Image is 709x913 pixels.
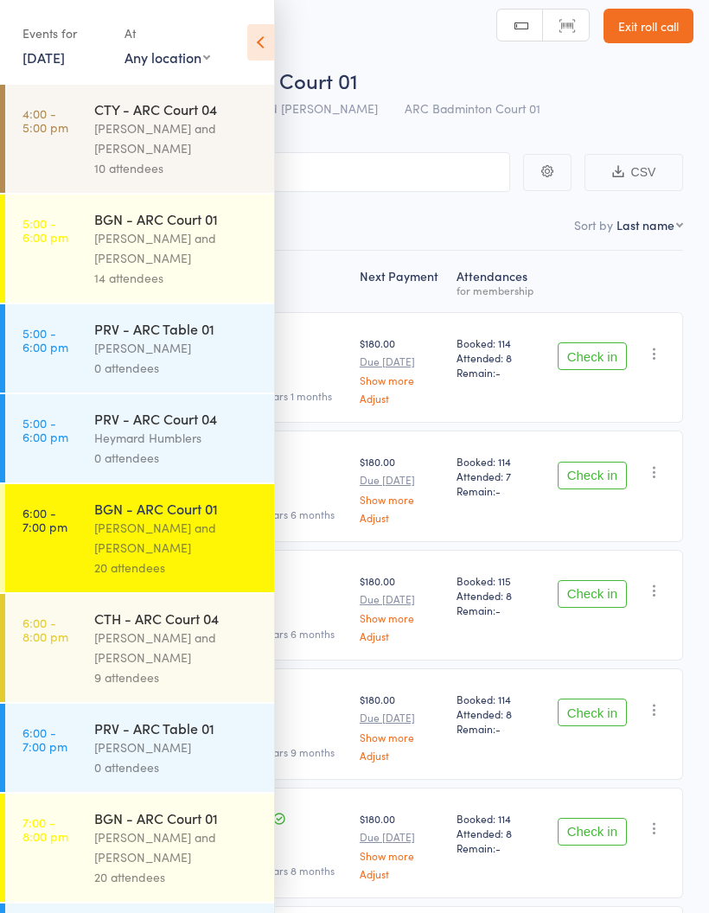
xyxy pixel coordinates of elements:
[22,416,68,444] time: 5:00 - 6:00 pm
[94,228,259,268] div: [PERSON_NAME] and [PERSON_NAME]
[495,840,501,855] span: -
[360,731,443,743] a: Show more
[125,19,210,48] div: At
[457,603,538,617] span: Remain:
[360,573,443,642] div: $180.00
[94,667,259,687] div: 9 attendees
[22,815,68,843] time: 7:00 - 8:00 pm
[405,99,540,117] span: ARC Badminton Court 01
[125,48,210,67] div: Any location
[558,818,627,846] button: Check in
[360,454,443,522] div: $180.00
[360,850,443,861] a: Show more
[22,326,68,354] time: 5:00 - 6:00 pm
[360,374,443,386] a: Show more
[574,216,613,233] label: Sort by
[558,462,627,489] button: Check in
[457,706,538,721] span: Attended: 8
[94,268,259,288] div: 14 attendees
[457,811,538,826] span: Booked: 114
[360,811,443,879] div: $180.00
[360,831,443,843] small: Due [DATE]
[558,580,627,608] button: Check in
[450,259,545,304] div: Atten­dances
[457,335,538,350] span: Booked: 114
[5,484,274,592] a: 6:00 -7:00 pmBGN - ARC Court 01[PERSON_NAME] and [PERSON_NAME]20 attendees
[94,209,259,228] div: BGN - ARC Court 01
[94,558,259,578] div: 20 attendees
[22,725,67,753] time: 6:00 - 7:00 pm
[353,259,450,304] div: Next Payment
[5,85,274,193] a: 4:00 -5:00 pmCTY - ARC Court 04[PERSON_NAME] and [PERSON_NAME]10 attendees
[457,721,538,736] span: Remain:
[558,342,627,370] button: Check in
[457,588,538,603] span: Attended: 8
[457,692,538,706] span: Booked: 114
[22,48,65,67] a: [DATE]
[457,365,538,380] span: Remain:
[495,603,501,617] span: -
[360,692,443,760] div: $180.00
[22,506,67,533] time: 6:00 - 7:00 pm
[360,712,443,724] small: Due [DATE]
[457,573,538,588] span: Booked: 115
[495,365,501,380] span: -
[94,319,259,338] div: PRV - ARC Table 01
[22,216,68,244] time: 5:00 - 6:00 pm
[22,616,68,643] time: 6:00 - 8:00 pm
[457,483,538,498] span: Remain:
[94,428,259,448] div: Heymard Humblers
[360,335,443,404] div: $180.00
[94,448,259,468] div: 0 attendees
[360,612,443,623] a: Show more
[604,9,693,43] a: Exit roll call
[94,628,259,667] div: [PERSON_NAME] and [PERSON_NAME]
[495,721,501,736] span: -
[94,358,259,378] div: 0 attendees
[5,304,274,393] a: 5:00 -6:00 pmPRV - ARC Table 01[PERSON_NAME]0 attendees
[94,867,259,887] div: 20 attendees
[94,808,259,827] div: BGN - ARC Court 01
[94,409,259,428] div: PRV - ARC Court 04
[94,338,259,358] div: [PERSON_NAME]
[5,594,274,702] a: 6:00 -8:00 pmCTH - ARC Court 04[PERSON_NAME] and [PERSON_NAME]9 attendees
[94,518,259,558] div: [PERSON_NAME] and [PERSON_NAME]
[457,350,538,365] span: Attended: 8
[457,284,538,296] div: for membership
[94,757,259,777] div: 0 attendees
[22,106,68,134] time: 4:00 - 5:00 pm
[94,499,259,518] div: BGN - ARC Court 01
[558,699,627,726] button: Check in
[94,118,259,158] div: [PERSON_NAME] and [PERSON_NAME]
[457,840,538,855] span: Remain:
[360,868,443,879] a: Adjust
[360,355,443,367] small: Due [DATE]
[360,750,443,761] a: Adjust
[360,630,443,642] a: Adjust
[495,483,501,498] span: -
[457,454,538,469] span: Booked: 114
[584,154,683,191] button: CSV
[5,394,274,482] a: 5:00 -6:00 pmPRV - ARC Court 04Heymard Humblers0 attendees
[22,19,107,48] div: Events for
[360,494,443,505] a: Show more
[5,195,274,303] a: 5:00 -6:00 pmBGN - ARC Court 01[PERSON_NAME] and [PERSON_NAME]14 attendees
[360,474,443,486] small: Due [DATE]
[360,593,443,605] small: Due [DATE]
[5,704,274,792] a: 6:00 -7:00 pmPRV - ARC Table 01[PERSON_NAME]0 attendees
[457,826,538,840] span: Attended: 8
[94,827,259,867] div: [PERSON_NAME] and [PERSON_NAME]
[616,216,674,233] div: Last name
[94,158,259,178] div: 10 attendees
[360,393,443,404] a: Adjust
[94,609,259,628] div: CTH - ARC Court 04
[94,737,259,757] div: [PERSON_NAME]
[457,469,538,483] span: Attended: 7
[5,794,274,902] a: 7:00 -8:00 pmBGN - ARC Court 01[PERSON_NAME] and [PERSON_NAME]20 attendees
[360,512,443,523] a: Adjust
[94,718,259,737] div: PRV - ARC Table 01
[94,99,259,118] div: CTY - ARC Court 04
